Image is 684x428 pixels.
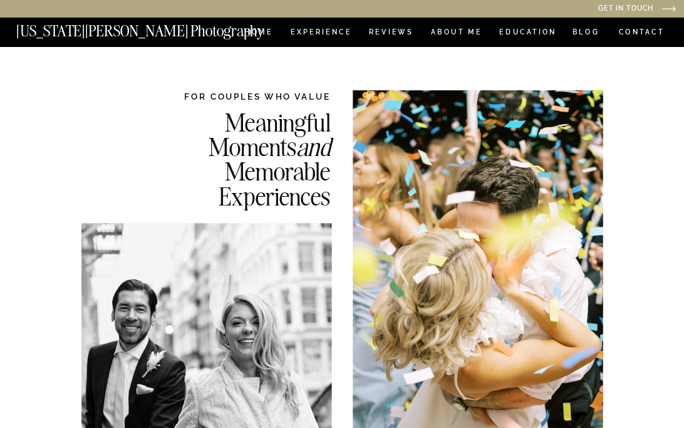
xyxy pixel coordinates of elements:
[296,131,331,162] i: and
[150,90,331,102] h2: FOR COUPLES WHO VALUE
[482,5,654,14] a: Get in Touch
[618,26,665,39] a: CONTACT
[430,29,482,38] a: ABOUT ME
[291,29,351,38] a: Experience
[16,23,303,33] a: [US_STATE][PERSON_NAME] Photography
[150,110,331,207] h2: Meaningful Moments Memorable Experiences
[369,29,412,38] a: REVIEWS
[242,29,275,38] a: HOME
[573,29,600,38] a: BLOG
[498,29,558,38] a: EDUCATION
